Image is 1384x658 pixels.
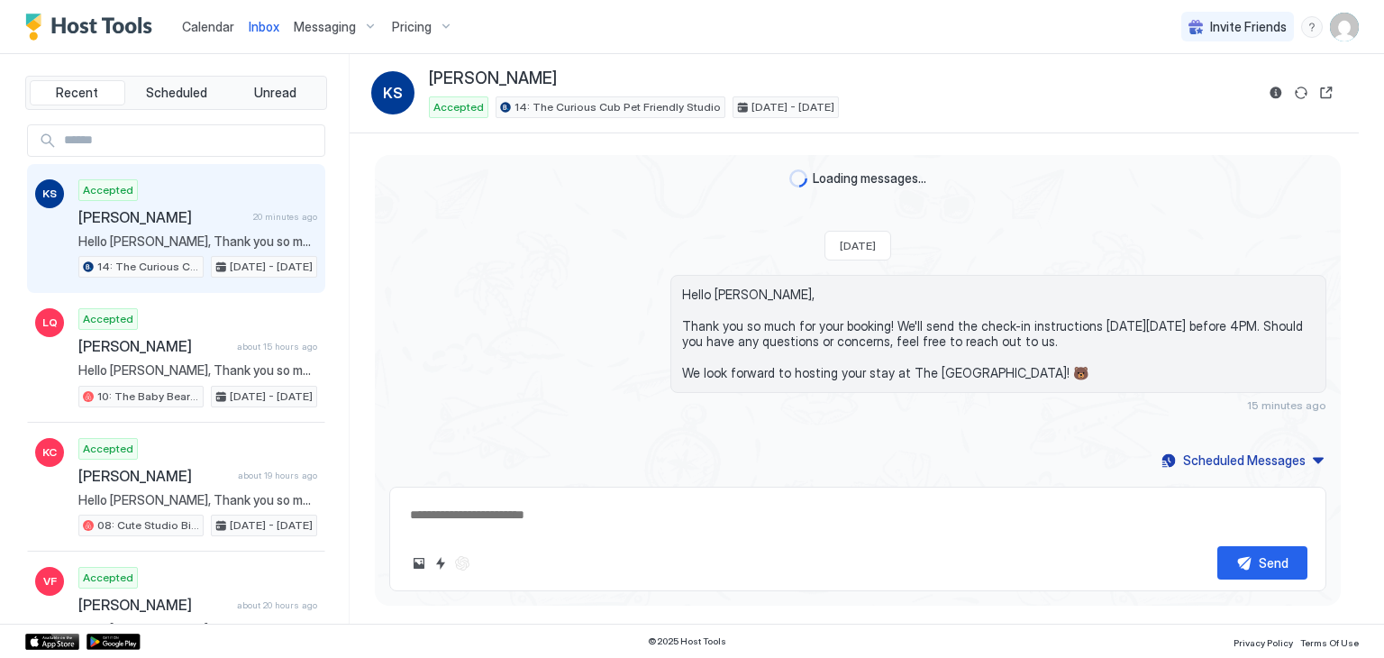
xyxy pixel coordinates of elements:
span: [PERSON_NAME] [78,467,231,485]
span: Hello [PERSON_NAME], Thank you so much for your booking! We'll send the check-in instructions on ... [78,492,317,508]
span: Invite Friends [1210,19,1287,35]
span: [PERSON_NAME] [78,208,246,226]
span: Hello [PERSON_NAME], Thank you so much for your booking! We'll send the check-in instructions [DA... [78,233,317,250]
button: Open reservation [1316,82,1337,104]
span: Calendar [182,19,234,34]
button: Sync reservation [1290,82,1312,104]
span: Hello [PERSON_NAME], Thank you so much for your booking! We'll send the check-in instructions [DA... [78,621,317,637]
a: Terms Of Use [1300,632,1359,651]
span: Accepted [83,441,133,457]
span: [DATE] - [DATE] [751,99,834,115]
div: User profile [1330,13,1359,41]
span: KC [42,444,57,461]
span: [PERSON_NAME] [78,596,230,614]
a: App Store [25,634,79,650]
a: Calendar [182,17,234,36]
div: Send [1259,553,1288,572]
a: Inbox [249,17,279,36]
span: [DATE] [840,239,876,252]
span: [DATE] - [DATE] [230,259,313,275]
button: Recent [30,80,125,105]
span: 08: Cute Studio Bike to Beach [97,517,199,534]
a: Host Tools Logo [25,14,160,41]
span: 15 minutes ago [1247,398,1326,412]
span: Messaging [294,19,356,35]
span: Accepted [433,99,484,115]
button: Scheduled Messages [1159,448,1326,472]
a: Privacy Policy [1234,632,1293,651]
span: © 2025 Host Tools [648,635,726,647]
span: [PERSON_NAME] [78,337,230,355]
span: LQ [42,315,58,331]
span: Accepted [83,570,133,586]
span: Recent [56,85,98,101]
span: 14: The Curious Cub Pet Friendly Studio [514,99,721,115]
span: Accepted [83,182,133,198]
span: Loading messages... [813,170,926,187]
input: Input Field [57,125,324,156]
span: Accepted [83,311,133,327]
span: [PERSON_NAME] [429,69,557,89]
a: Google Play Store [86,634,141,650]
span: about 19 hours ago [238,470,317,481]
span: VF [43,573,57,589]
div: menu [1301,16,1323,38]
span: KS [42,186,57,202]
span: 10: The Baby Bear Pet Friendly Studio [97,388,199,405]
button: Reservation information [1265,82,1287,104]
div: tab-group [25,76,327,110]
button: Send [1217,546,1307,580]
span: 14: The Curious Cub Pet Friendly Studio [97,259,199,275]
span: 20 minutes ago [253,211,317,223]
button: Scheduled [129,80,224,105]
span: Privacy Policy [1234,637,1293,648]
span: KS [383,82,403,104]
span: Hello [PERSON_NAME], Thank you so much for your booking! We'll send the check-in instructions [DA... [78,362,317,379]
div: loading [789,169,807,187]
span: about 15 hours ago [237,341,317,352]
span: Inbox [249,19,279,34]
span: [DATE] - [DATE] [230,388,313,405]
button: Quick reply [430,553,451,574]
span: Unread [254,85,296,101]
span: Scheduled [146,85,207,101]
div: Scheduled Messages [1183,451,1306,470]
button: Unread [227,80,323,105]
button: Upload image [408,553,430,574]
span: about 20 hours ago [237,599,317,611]
span: Terms Of Use [1300,637,1359,648]
span: [DATE] - [DATE] [230,517,313,534]
span: Pricing [392,19,432,35]
span: Hello [PERSON_NAME], Thank you so much for your booking! We'll send the check-in instructions [DA... [682,287,1315,381]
